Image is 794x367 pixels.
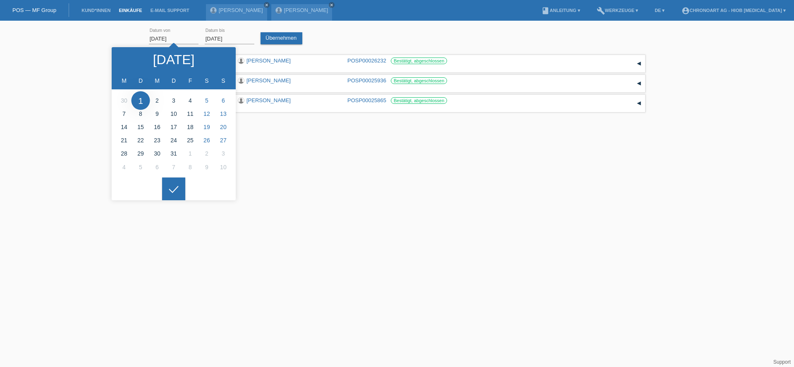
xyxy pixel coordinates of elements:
[12,7,56,13] a: POS — MF Group
[246,58,291,64] a: [PERSON_NAME]
[115,8,146,13] a: Einkäufe
[541,7,550,15] i: book
[391,97,447,104] label: Bestätigt, abgeschlossen
[219,7,263,13] a: [PERSON_NAME]
[651,8,669,13] a: DE ▾
[347,77,386,84] a: POSP00025936
[264,2,270,8] a: close
[633,97,645,110] div: auf-/zuklappen
[77,8,115,13] a: Kund*innen
[682,7,690,15] i: account_circle
[633,77,645,90] div: auf-/zuklappen
[246,77,291,84] a: [PERSON_NAME]
[153,53,195,66] div: [DATE]
[146,8,194,13] a: E-Mail Support
[265,3,269,7] i: close
[329,2,335,8] a: close
[246,97,291,103] a: [PERSON_NAME]
[391,77,447,84] label: Bestätigt, abgeschlossen
[593,8,643,13] a: buildWerkzeuge ▾
[391,58,447,64] label: Bestätigt, abgeschlossen
[261,32,302,44] a: Übernehmen
[284,7,328,13] a: [PERSON_NAME]
[330,3,334,7] i: close
[597,7,605,15] i: build
[677,8,790,13] a: account_circleChronoart AG - Hiob [MEDICAL_DATA] ▾
[347,97,386,103] a: POSP00025865
[347,58,386,64] a: POSP00026232
[773,359,791,365] a: Support
[633,58,645,70] div: auf-/zuklappen
[537,8,584,13] a: bookAnleitung ▾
